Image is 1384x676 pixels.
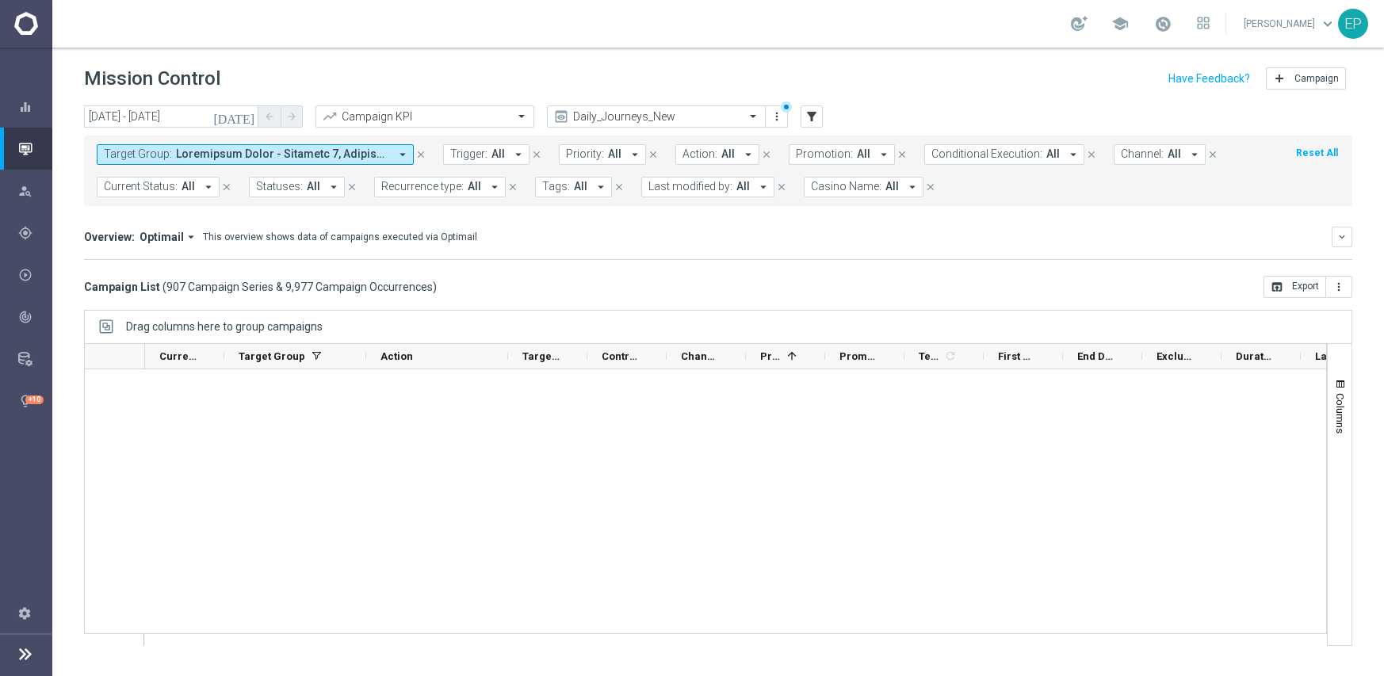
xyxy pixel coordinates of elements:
[741,147,755,162] i: arrow_drop_down
[1157,350,1195,362] span: Exclusion type
[1066,147,1080,162] i: arrow_drop_down
[1264,276,1326,298] button: open_in_browser Export
[506,178,520,196] button: close
[1086,149,1097,160] i: close
[249,177,345,197] button: Statuses: All arrow_drop_down
[944,349,957,362] i: refresh
[1114,144,1206,165] button: Channel: All arrow_drop_down
[646,146,660,163] button: close
[1294,73,1339,84] span: Campaign
[759,146,774,163] button: close
[203,230,477,244] div: This overview shows data of campaigns executed via Optimail
[559,144,646,165] button: Priority: All arrow_drop_down
[286,111,297,122] i: arrow_forward
[17,227,52,239] div: gps_fixed Plan
[17,185,52,197] button: person_search Explore
[522,350,560,362] span: Targeted Customers
[1334,393,1347,433] span: Columns
[140,230,184,244] span: Optimail
[487,180,502,194] i: arrow_drop_down
[760,350,781,362] span: Priority
[877,147,891,162] i: arrow_drop_down
[628,147,642,162] i: arrow_drop_down
[801,105,823,128] button: filter_alt
[641,177,774,197] button: Last modified by: All arrow_drop_down
[1338,9,1368,39] div: EP
[781,101,792,113] div: There are unsaved changes
[1236,350,1274,362] span: Duration
[374,177,506,197] button: Recurrence type: All arrow_drop_down
[566,147,604,161] span: Priority:
[8,592,41,634] div: Settings
[18,310,52,324] div: Analyze
[1266,67,1346,90] button: add Campaign
[18,86,52,128] div: Dashboard
[213,109,256,124] i: [DATE]
[1187,147,1202,162] i: arrow_drop_down
[905,180,919,194] i: arrow_drop_down
[1206,146,1220,163] button: close
[396,147,410,162] i: arrow_drop_down
[761,149,772,160] i: close
[17,143,52,155] button: Mission Control
[258,105,281,128] button: arrow_back
[18,226,32,240] i: gps_fixed
[530,146,544,163] button: close
[1319,15,1336,32] span: keyboard_arrow_down
[239,350,305,362] span: Target Group
[18,310,32,324] i: track_changes
[17,311,52,323] button: track_changes Analyze
[789,144,895,165] button: Promotion: All arrow_drop_down
[414,146,428,163] button: close
[1121,147,1164,161] span: Channel:
[774,178,789,196] button: close
[84,280,437,294] h3: Campaign List
[97,144,414,165] button: Target Group: Loremipsum Dolor - Sitametc 7, Adipiscing Elits - Doeiusmo 7, Temporinci Utlab - Et...
[135,230,203,244] button: Optimail arrow_drop_down
[1168,73,1250,84] input: Have Feedback?
[998,350,1036,362] span: First Send Time
[166,280,433,294] span: 907 Campaign Series & 9,977 Campaign Occurrences
[201,180,216,194] i: arrow_drop_down
[682,147,717,161] span: Action:
[211,105,258,129] button: [DATE]
[602,350,640,362] span: Control Customers
[17,353,52,365] button: Data Studio
[18,268,32,282] i: play_circle_outline
[648,149,659,160] i: close
[18,184,52,198] div: Explore
[220,178,234,196] button: close
[1264,280,1352,292] multiple-options-button: Export to CSV
[885,180,899,193] span: All
[17,101,52,113] button: equalizer Dashboard
[162,280,166,294] span: (
[184,230,198,244] i: arrow_drop_down
[182,180,195,193] span: Active Completed Draft Failed + 6 more
[804,177,923,197] button: Casino Name: All arrow_drop_down
[307,180,320,193] span: All
[17,395,52,407] button: lightbulb Optibot +10
[18,352,52,366] div: Data Studio
[1168,147,1181,161] span: All
[535,177,612,197] button: Tags: All arrow_drop_down
[84,105,258,128] input: Select date range
[104,147,172,161] span: Target Group:
[17,605,32,620] i: settings
[648,180,732,193] span: Last modified by:
[542,180,570,193] span: Tags:
[574,180,587,193] span: All
[1207,149,1218,160] i: close
[931,147,1042,161] span: Conditional Execution:
[18,394,32,408] i: lightbulb
[811,180,881,193] span: Casino Name:
[159,350,197,362] span: Current Status
[507,181,518,193] i: close
[1084,146,1099,163] button: close
[839,350,877,362] span: Promotions
[895,146,909,163] button: close
[923,178,938,196] button: close
[25,395,44,404] div: +10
